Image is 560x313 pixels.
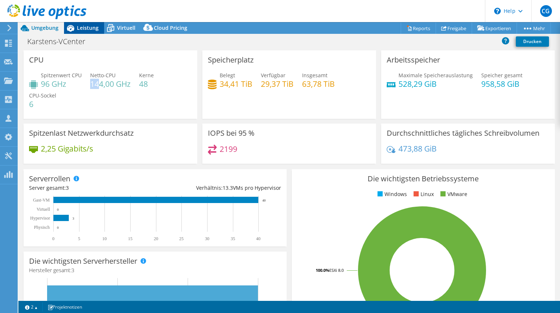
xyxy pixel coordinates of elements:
svg: \n [494,8,501,14]
text: 5 [78,236,80,241]
h4: 63,78 TiB [302,80,335,88]
text: 10 [102,236,107,241]
text: 0 [57,208,59,211]
h3: Spitzenlast Netzwerkdurchsatz [29,129,134,137]
li: VMware [439,190,467,198]
a: Reports [401,22,436,34]
h4: Hersteller gesamt: [29,266,281,274]
text: 3 [72,217,74,220]
div: Server gesamt: [29,184,155,192]
h4: 34,41 TiB [220,80,252,88]
span: CG [540,5,552,17]
h4: 96 GHz [41,80,82,88]
h4: 473,88 GiB [398,145,437,153]
span: Kerne [139,72,154,79]
text: 0 [57,226,59,230]
a: Mehr [517,22,551,34]
text: 0 [52,236,54,241]
a: Freigabe [436,22,472,34]
span: Leistung [77,24,99,31]
text: 40 [262,199,266,202]
text: 35 [231,236,235,241]
h4: 528,29 GiB [398,80,473,88]
span: 3 [71,267,74,274]
h4: 29,37 TiB [261,80,294,88]
h3: Durchschnittliches tägliches Schreibvolumen [387,129,539,137]
h3: Die wichtigsten Serverhersteller [29,257,137,265]
li: Linux [412,190,434,198]
span: 13.3 [223,184,233,191]
li: Windows [376,190,407,198]
h3: IOPS bei 95 % [208,129,255,137]
span: Belegt [220,72,235,79]
span: Umgebung [31,24,59,31]
h4: 144,00 GHz [90,80,131,88]
span: Verfügbar [261,72,286,79]
span: 3 [66,184,69,191]
h3: Serverrollen [29,175,70,183]
text: 15 [128,236,132,241]
span: Maximale Speicherauslastung [398,72,473,79]
h4: 958,58 GiB [481,80,522,88]
span: CPU-Sockel [29,92,56,99]
h3: CPU [29,56,44,64]
text: 20 [154,236,158,241]
h4: 6 [29,100,56,108]
a: Exportieren [472,22,517,34]
h4: 2,25 Gigabits/s [41,145,93,153]
text: 30 [205,236,209,241]
span: Speicher gesamt [481,72,522,79]
tspan: 100.0% [316,267,329,273]
span: Cloud Pricing [154,24,187,31]
tspan: ESXi 8.0 [329,267,344,273]
h3: Speicherplatz [208,56,254,64]
h3: Die wichtigsten Betriebssysteme [297,175,549,183]
text: Virtuell [36,207,50,212]
text: 25 [179,236,184,241]
a: Projektnotizen [42,302,87,312]
h1: Karstens-VCenter [24,38,97,46]
span: Virtuell [117,24,135,31]
div: Verhältnis: VMs pro Hypervisor [155,184,281,192]
text: 40 [256,236,260,241]
h4: 2199 [220,145,237,153]
a: Drucken [516,36,549,47]
span: Spitzenwert CPU [41,72,82,79]
text: Hypervisor [30,216,50,221]
span: Netto-CPU [90,72,116,79]
span: Insgesamt [302,72,327,79]
a: 2 [20,302,43,312]
text: Gast-VM [33,198,50,203]
h3: Arbeitsspeicher [387,56,440,64]
h4: 48 [139,80,154,88]
text: Physisch [34,225,50,230]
